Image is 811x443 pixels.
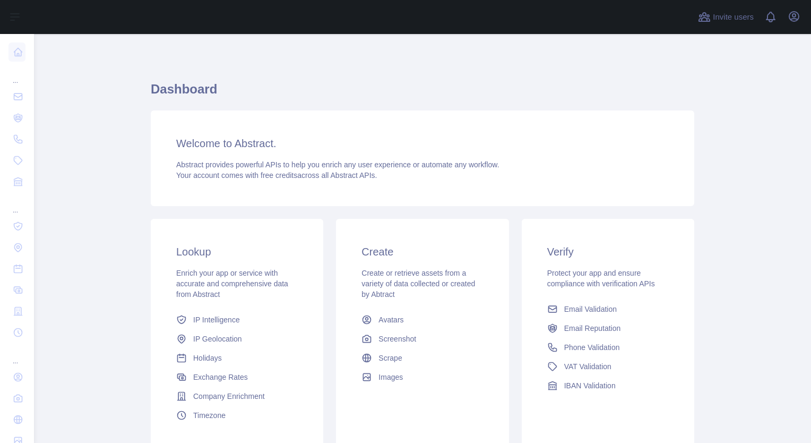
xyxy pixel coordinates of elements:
span: free credits [261,171,297,180]
a: VAT Validation [543,357,673,376]
span: Holidays [193,353,222,363]
span: Invite users [713,11,754,23]
span: VAT Validation [564,361,611,372]
span: Phone Validation [564,342,620,353]
a: Email Reputation [543,319,673,338]
h3: Lookup [176,244,298,259]
span: Scrape [378,353,402,363]
span: Create or retrieve assets from a variety of data collected or created by Abtract [361,269,475,299]
h3: Verify [547,244,669,259]
h3: Welcome to Abstract. [176,136,669,151]
h1: Dashboard [151,81,694,106]
span: Screenshot [378,334,416,344]
a: Holidays [172,348,302,368]
span: Email Reputation [564,323,621,334]
a: Exchange Rates [172,368,302,387]
div: ... [8,344,25,365]
span: Company Enrichment [193,391,265,402]
a: Timezone [172,406,302,425]
a: Company Enrichment [172,387,302,406]
span: IP Intelligence [193,314,240,325]
a: Avatars [357,310,487,329]
a: Images [357,368,487,387]
span: Protect your app and ensure compliance with verification APIs [547,269,655,288]
span: Avatars [378,314,403,325]
a: IP Geolocation [172,329,302,348]
div: ... [8,193,25,215]
a: Scrape [357,348,487,368]
span: IP Geolocation [193,334,242,344]
span: Images [378,372,403,382]
span: Exchange Rates [193,372,248,382]
a: IBAN Validation [543,376,673,395]
a: Screenshot [357,329,487,348]
a: IP Intelligence [172,310,302,329]
a: Phone Validation [543,338,673,357]
span: Abstract provides powerful APIs to help you enrich any user experience or automate any workflow. [176,160,499,169]
button: Invite users [696,8,756,25]
h3: Create [361,244,483,259]
span: Enrich your app or service with accurate and comprehensive data from Abstract [176,269,288,299]
span: Email Validation [564,304,617,314]
span: Timezone [193,410,226,421]
a: Email Validation [543,300,673,319]
span: IBAN Validation [564,380,616,391]
span: Your account comes with across all Abstract APIs. [176,171,377,180]
div: ... [8,64,25,85]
